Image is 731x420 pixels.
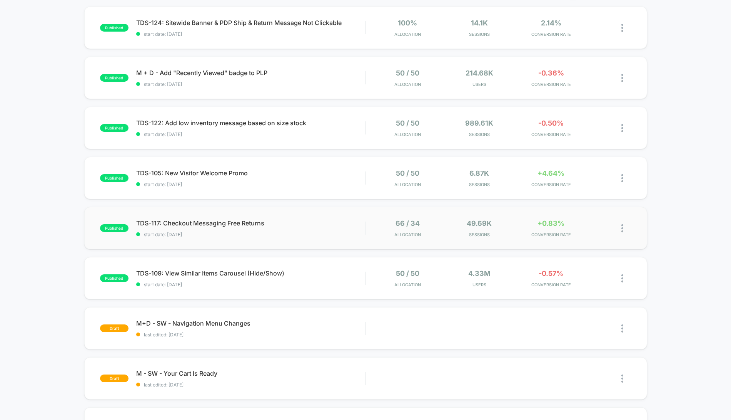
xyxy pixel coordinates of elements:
[394,32,421,37] span: Allocation
[396,219,420,227] span: 66 / 34
[136,370,365,377] span: M - SW - Your Cart Is Ready
[445,232,513,237] span: Sessions
[621,375,623,383] img: close
[445,132,513,137] span: Sessions
[537,219,564,227] span: +0.83%
[100,74,129,82] span: published
[517,132,585,137] span: CONVERSION RATE
[621,274,623,282] img: close
[136,269,365,277] span: TDS-109: View Similar Items Carousel (Hide/Show)
[136,219,365,227] span: TDS-117: Checkout Messaging Free Returns
[136,31,365,37] span: start date: [DATE]
[136,19,365,27] span: TDS-124: Sitewide Banner & PDP Ship & Return Message Not Clickable
[621,124,623,132] img: close
[445,282,513,287] span: Users
[396,169,419,177] span: 50 / 50
[100,24,129,32] span: published
[621,224,623,232] img: close
[394,282,421,287] span: Allocation
[136,69,365,77] span: M + D - Add "Recently Viewed" badge to PLP
[136,332,365,338] span: last edited: [DATE]
[471,19,488,27] span: 14.1k
[469,169,489,177] span: 6.87k
[621,174,623,182] img: close
[136,382,365,388] span: last edited: [DATE]
[517,232,585,237] span: CONVERSION RATE
[394,182,421,187] span: Allocation
[100,224,129,232] span: published
[394,82,421,87] span: Allocation
[136,232,365,237] span: start date: [DATE]
[136,81,365,87] span: start date: [DATE]
[100,124,129,132] span: published
[621,324,623,333] img: close
[465,119,493,127] span: 989.61k
[468,269,491,277] span: 4.33M
[538,69,564,77] span: -0.36%
[445,82,513,87] span: Users
[100,375,129,382] span: draft
[394,132,421,137] span: Allocation
[136,181,365,187] span: start date: [DATE]
[396,269,419,277] span: 50 / 50
[621,24,623,32] img: close
[537,169,564,177] span: +4.64%
[100,274,129,282] span: published
[538,119,564,127] span: -0.50%
[467,219,492,227] span: 49.69k
[517,282,585,287] span: CONVERSION RATE
[445,32,513,37] span: Sessions
[621,74,623,82] img: close
[136,169,365,177] span: TDS-105: New Visitor Welcome Promo
[517,182,585,187] span: CONVERSION RATE
[517,32,585,37] span: CONVERSION RATE
[136,131,365,137] span: start date: [DATE]
[100,174,129,182] span: published
[396,69,419,77] span: 50 / 50
[136,319,365,327] span: M+D - SW - Navigation Menu Changes
[517,82,585,87] span: CONVERSION RATE
[396,119,419,127] span: 50 / 50
[445,182,513,187] span: Sessions
[541,19,561,27] span: 2.14%
[100,324,129,332] span: draft
[466,69,493,77] span: 214.68k
[136,282,365,287] span: start date: [DATE]
[398,19,417,27] span: 100%
[136,119,365,127] span: TDS-122: Add low inventory message based on size stock
[539,269,563,277] span: -0.57%
[394,232,421,237] span: Allocation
